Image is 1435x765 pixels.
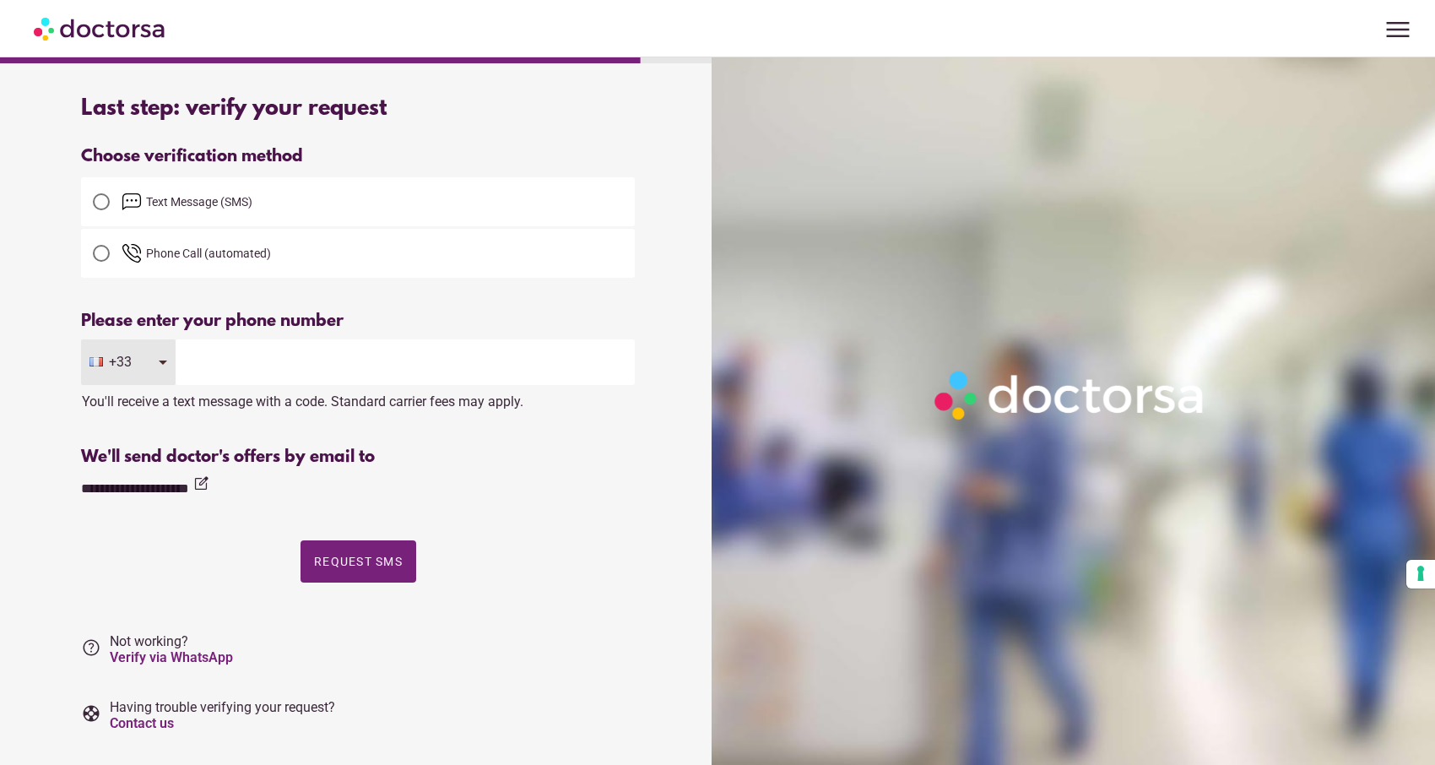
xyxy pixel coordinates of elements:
div: Last step: verify your request [81,96,635,122]
img: phone [122,243,142,263]
span: Having trouble verifying your request? [110,699,335,731]
span: Text Message (SMS) [146,195,252,209]
div: Please enter your phone number [81,312,635,331]
span: Phone Call (automated) [146,247,271,260]
img: Logo-Doctorsa-trans-White-partial-flat.png [927,363,1214,427]
i: edit_square [192,475,209,492]
div: Choose verification method [81,147,635,166]
span: +33 [109,354,143,370]
img: email [122,192,142,212]
div: We'll send doctor's offers by email to [81,448,635,467]
span: Request SMS [314,555,403,568]
button: Request SMS [301,540,416,583]
button: Your consent preferences for tracking technologies [1406,560,1435,589]
div: You'll receive a text message with a code. Standard carrier fees may apply. [81,385,635,410]
i: help [81,637,101,658]
i: support [81,703,101,724]
span: Not working? [110,633,233,665]
span: menu [1382,14,1414,46]
a: Verify via WhatsApp [110,649,233,665]
img: Doctorsa.com [34,9,167,47]
a: Contact us [110,715,174,731]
